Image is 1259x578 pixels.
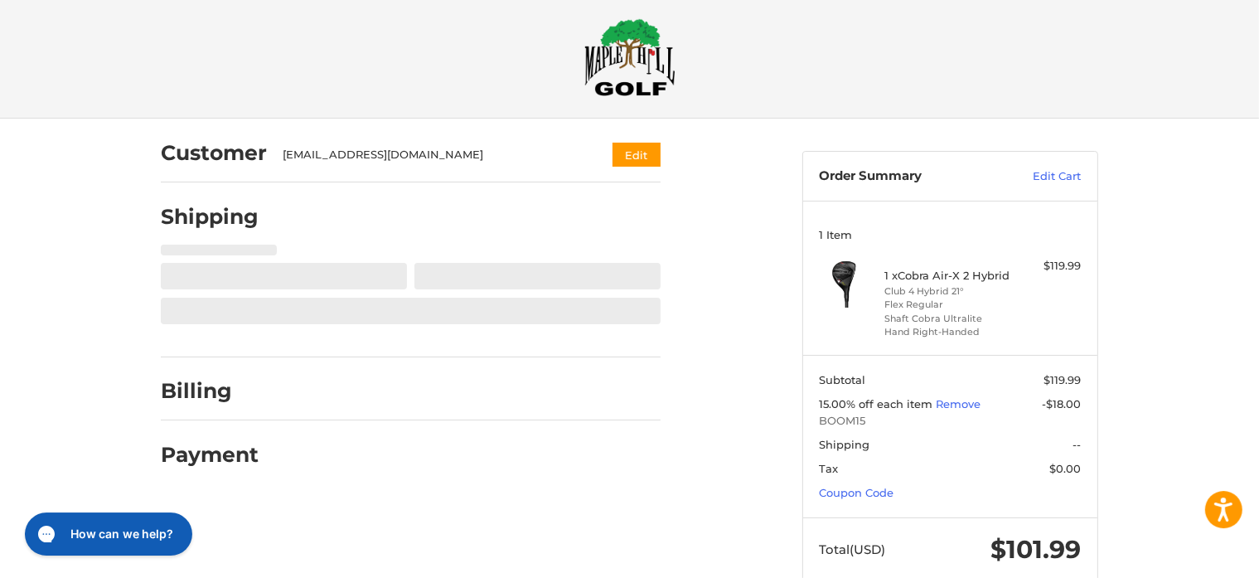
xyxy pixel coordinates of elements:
[1043,397,1082,410] span: -$18.00
[820,542,886,557] span: Total (USD)
[820,397,937,410] span: 15.00% off each item
[820,462,839,475] span: Tax
[161,442,259,468] h2: Payment
[820,373,866,386] span: Subtotal
[584,18,676,96] img: Maple Hill Golf
[885,312,1012,326] li: Shaft Cobra Ultralite
[820,228,1082,241] h3: 1 Item
[613,143,661,167] button: Edit
[820,168,998,185] h3: Order Summary
[17,507,196,561] iframe: Gorgias live chat messenger
[885,269,1012,282] h4: 1 x Cobra Air-X 2 Hybrid
[885,325,1012,339] li: Hand Right-Handed
[283,147,581,163] div: [EMAIL_ADDRESS][DOMAIN_NAME]
[161,140,267,166] h2: Customer
[820,486,894,499] a: Coupon Code
[1016,258,1082,274] div: $119.99
[1044,373,1082,386] span: $119.99
[937,397,981,410] a: Remove
[820,438,870,451] span: Shipping
[161,204,259,230] h2: Shipping
[1073,438,1082,451] span: --
[885,284,1012,299] li: Club 4 Hybrid 21°
[161,378,258,404] h2: Billing
[885,298,1012,312] li: Flex Regular
[998,168,1082,185] a: Edit Cart
[820,413,1082,430] span: BOOM15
